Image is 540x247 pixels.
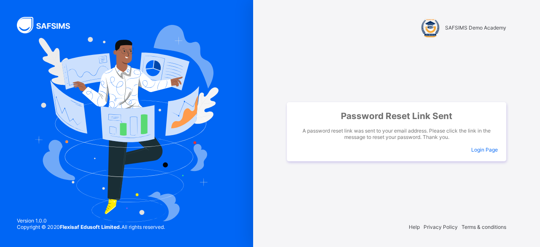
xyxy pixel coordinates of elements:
img: SAFSIMS Logo [17,17,80,33]
span: Privacy Policy [424,224,458,230]
span: Version 1.0.0 [17,217,165,224]
span: Password Reset Link Sent [295,111,498,121]
img: Hero Image [35,25,218,223]
span: A password reset link was sent to your email address. Please click the link in the message to res... [295,128,498,140]
span: Help [409,224,420,230]
strong: Flexisaf Edusoft Limited. [60,224,121,230]
a: Login Page [471,147,498,153]
span: SAFSIMS Demo Academy [445,24,506,31]
span: Terms & conditions [462,224,506,230]
span: Copyright © 2020 All rights reserved. [17,224,165,230]
img: SAFSIMS Demo Academy [420,17,441,38]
